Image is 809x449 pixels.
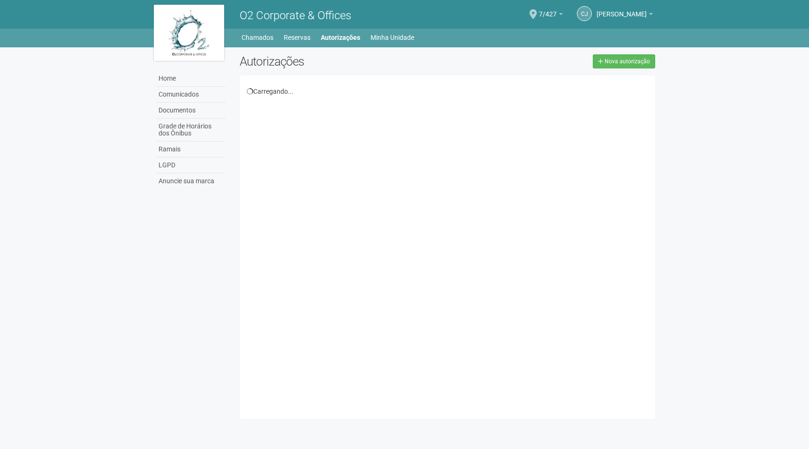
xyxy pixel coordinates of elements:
span: 7/427 [539,1,557,18]
a: LGPD [156,157,226,173]
a: Home [156,71,226,87]
span: Nova autorização [605,58,650,65]
img: logo.jpg [154,5,224,61]
a: Anuncie sua marca [156,173,226,189]
a: 7/427 [539,12,563,19]
a: Nova autorização [593,54,655,68]
span: O2 Corporate & Offices [240,9,351,22]
a: [PERSON_NAME] [597,12,653,19]
div: Carregando... [247,87,649,96]
a: Documentos [156,103,226,119]
a: Autorizações [321,31,360,44]
a: CJ [577,6,592,21]
a: Minha Unidade [370,31,414,44]
span: CESAR JAHARA DE ALBUQUERQUE [597,1,647,18]
a: Chamados [242,31,273,44]
a: Comunicados [156,87,226,103]
a: Grade de Horários dos Ônibus [156,119,226,142]
a: Reservas [284,31,310,44]
h2: Autorizações [240,54,440,68]
a: Ramais [156,142,226,157]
